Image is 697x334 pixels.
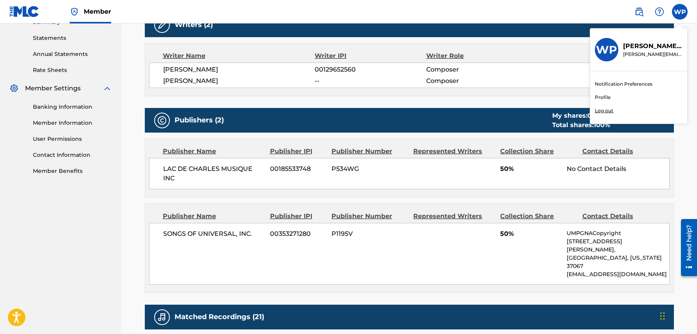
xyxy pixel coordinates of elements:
span: [PERSON_NAME] [163,65,315,74]
a: Banking Information [33,103,112,111]
a: User Permissions [33,135,112,143]
div: No Contact Details [567,164,669,174]
div: My shares: [552,111,610,120]
img: Top Rightsholder [70,7,79,16]
a: Public Search [631,4,647,20]
div: Publisher IPI [270,212,326,221]
a: Member Benefits [33,167,112,175]
div: Drag [660,304,665,328]
div: Publisher IPI [270,147,326,156]
p: UMPGNACopyright [567,229,669,237]
div: User Menu [672,4,688,20]
span: 100 % [594,121,610,129]
img: Matched Recordings [157,312,167,322]
span: 50% [500,229,561,239]
span: -- [315,76,426,86]
p: [STREET_ADDRESS][PERSON_NAME], [567,237,669,254]
div: Publisher Name [163,212,264,221]
span: [PERSON_NAME] [163,76,315,86]
a: Profile [595,94,611,101]
div: Writer Name [163,51,315,61]
div: Publisher Name [163,147,264,156]
iframe: Resource Center [675,215,697,280]
span: Member Settings [25,84,81,93]
span: Composer [426,76,528,86]
p: Log out [595,107,613,114]
span: 00185533748 [270,164,326,174]
a: Statements [33,34,112,42]
span: LAC DE CHARLES MUSIQUE INC [163,164,265,183]
p: [EMAIL_ADDRESS][DOMAIN_NAME] [567,270,669,278]
div: Total shares: [552,120,610,130]
div: Contact Details [582,212,658,221]
div: Writer IPI [315,51,426,61]
img: help [655,7,664,16]
div: Publisher Number [331,212,407,221]
div: Contact Details [582,147,658,156]
a: Annual Statements [33,50,112,58]
span: P534WG [331,164,407,174]
a: Member Information [33,119,112,127]
span: 00353271280 [270,229,326,239]
iframe: Chat Widget [658,296,697,334]
img: MLC Logo [9,6,40,17]
h3: WP [596,43,617,57]
span: SONGS OF UNIVERSAL, INC. [163,229,265,239]
img: Publishers [157,116,167,125]
div: Publisher Number [331,147,407,156]
span: 00129652560 [315,65,426,74]
div: Writer Role [426,51,528,61]
p: wade@newclarionmusic.com [623,51,683,58]
div: Collection Share [500,212,576,221]
span: 50% [500,164,561,174]
span: Composer [426,65,528,74]
img: expand [103,84,112,93]
img: Writers [157,20,167,30]
p: [GEOGRAPHIC_DATA], [US_STATE] 37067 [567,254,669,270]
span: 0 % [587,112,597,119]
div: Represented Writers [413,147,494,156]
a: Contact Information [33,151,112,159]
a: Notification Preferences [595,81,652,88]
div: Represented Writers [413,212,494,221]
h5: Writers (2) [175,20,213,29]
h5: Publishers (2) [175,116,224,125]
h5: Matched Recordings (21) [175,312,264,321]
div: Help [652,4,667,20]
div: Collection Share [500,147,576,156]
p: Wade Patton [623,41,683,51]
img: search [634,7,644,16]
span: Member [84,7,111,16]
span: P1195V [331,229,407,239]
a: Rate Sheets [33,66,112,74]
img: Member Settings [9,84,19,93]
